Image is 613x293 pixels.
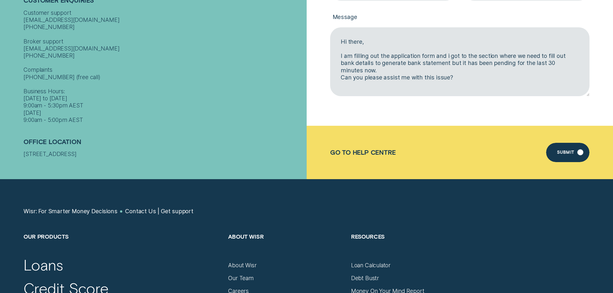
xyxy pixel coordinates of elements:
div: Customer support [EMAIL_ADDRESS][DOMAIN_NAME] [PHONE_NUMBER] Broker support [EMAIL_ADDRESS][DOMAI... [23,9,303,124]
h2: Office Location [23,138,303,151]
a: Contact Us | Get support [125,208,193,215]
h2: Our Products [23,233,221,262]
a: Go to Help Centre [330,149,396,156]
a: Wisr: For Smarter Money Decisions [23,208,117,215]
label: Message [330,8,590,27]
h2: Resources [351,233,467,262]
a: Debt Bustr [351,275,379,282]
h2: About Wisr [228,233,344,262]
div: [STREET_ADDRESS] [23,151,303,158]
textarea: Hi there, I am filling out the application form and i got to the section where we need to fill ou... [330,27,590,96]
a: Our Team [228,275,254,282]
a: About Wisr [228,262,256,269]
a: Loan Calculator [351,262,391,269]
button: Submit [546,143,589,162]
a: Loans [23,256,63,274]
